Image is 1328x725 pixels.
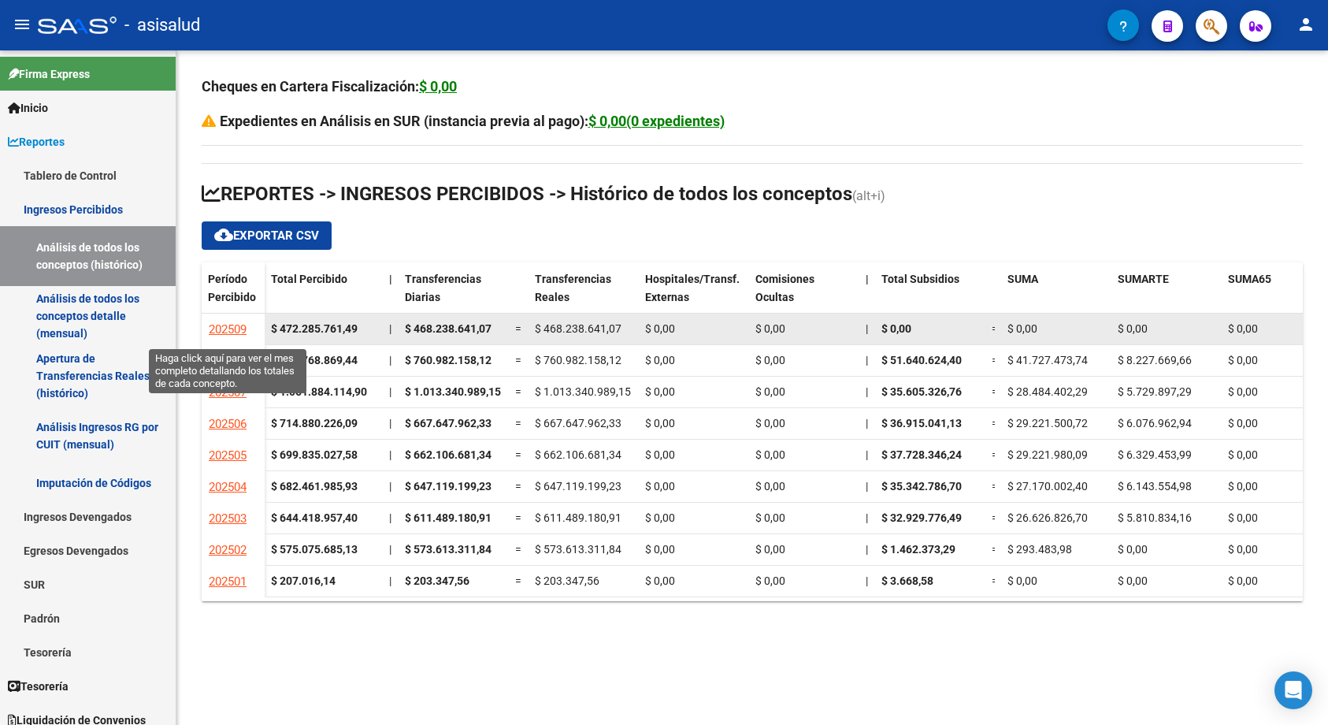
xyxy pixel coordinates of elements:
span: $ 0,00 [645,354,675,366]
span: $ 0,00 [645,417,675,429]
span: Exportar CSV [214,229,319,243]
span: | [389,354,391,366]
span: $ 647.119.199,23 [535,480,621,493]
span: | [866,448,868,461]
span: $ 0,00 [1228,448,1258,461]
span: $ 8.227.669,66 [1118,354,1192,366]
span: $ 0,00 [1118,574,1148,587]
span: $ 5.729.897,29 [1118,385,1192,398]
span: $ 573.613.311,84 [405,543,492,556]
strong: $ 644.418.957,40 [271,511,358,524]
span: $ 6.329.453,99 [1118,448,1192,461]
datatable-header-cell: Hospitales/Transf. Externas [639,262,749,329]
strong: $ 699.835.027,58 [271,448,358,461]
span: Reportes [8,133,65,151]
span: $ 35.605.326,76 [881,385,962,398]
span: | [866,322,868,335]
span: $ 611.489.180,91 [405,511,492,524]
span: $ 662.106.681,34 [405,448,492,461]
div: Open Intercom Messenger [1274,671,1312,709]
div: $ 0,00 [419,76,457,98]
span: 202502 [209,543,247,557]
span: $ 0,00 [1228,511,1258,524]
span: Total Percibido [271,273,347,285]
span: $ 5.810.834,16 [1118,511,1192,524]
strong: Cheques en Cartera Fiscalización: [202,78,457,95]
datatable-header-cell: Comisiones Ocultas [749,262,859,329]
mat-icon: menu [13,15,32,34]
button: Exportar CSV [202,221,332,250]
span: $ 760.982.158,12 [405,354,492,366]
span: $ 760.982.158,12 [535,354,621,366]
span: $ 41.727.473,74 [1007,354,1088,366]
datatable-header-cell: SUMARTE [1111,262,1222,329]
span: $ 0,00 [1228,480,1258,493]
span: = [515,574,521,587]
span: $ 0,00 [1228,574,1258,587]
span: | [866,480,868,493]
span: | [389,574,391,587]
span: $ 0,00 [1007,322,1037,335]
span: | [866,273,869,285]
span: (alt+i) [852,188,885,203]
span: 202509 [209,322,247,336]
span: = [515,354,521,366]
span: $ 35.342.786,70 [881,480,962,493]
span: Período Percibido [208,273,256,303]
span: Transferencias Diarias [405,273,481,303]
span: $ 0,00 [645,511,675,524]
span: 202501 [209,574,247,589]
datatable-header-cell: Total Percibido [265,262,383,329]
span: $ 667.647.962,33 [405,417,492,429]
span: SUMA65 [1228,273,1271,285]
span: $ 3.668,58 [881,574,933,587]
strong: $ 472.285.761,49 [271,322,358,335]
span: $ 0,00 [1228,543,1258,556]
span: | [389,480,391,493]
mat-icon: cloud_download [214,225,233,244]
span: | [389,273,392,285]
span: $ 0,00 [645,385,675,398]
span: $ 0,00 [645,322,675,335]
span: $ 0,00 [1228,322,1258,335]
span: $ 32.929.776,49 [881,511,962,524]
span: Hospitales/Transf. Externas [645,273,740,303]
span: $ 0,00 [755,448,785,461]
span: = [992,480,998,493]
span: | [389,448,391,461]
span: | [389,322,391,335]
span: $ 0,00 [881,322,911,335]
span: $ 36.915.041,13 [881,417,962,429]
datatable-header-cell: Total Subsidios [875,262,985,329]
span: = [515,480,521,493]
span: | [866,385,868,398]
span: $ 51.640.624,40 [881,354,962,366]
span: | [389,385,391,398]
span: REPORTES -> INGRESOS PERCIBIDOS -> Histórico de todos los conceptos [202,183,852,205]
span: $ 0,00 [755,511,785,524]
strong: $ 682.461.985,93 [271,480,358,493]
span: = [515,448,521,461]
strong: Expedientes en Análisis en SUR (instancia previa al pago): [220,113,725,129]
span: $ 0,00 [1118,322,1148,335]
span: $ 0,00 [1228,354,1258,366]
span: = [515,322,521,335]
span: $ 573.613.311,84 [535,543,621,556]
span: $ 27.170.002,40 [1007,480,1088,493]
span: | [866,511,868,524]
span: $ 1.013.340.989,15 [405,385,501,398]
span: $ 29.221.500,72 [1007,417,1088,429]
datatable-header-cell: | [383,262,399,329]
span: = [515,385,521,398]
span: | [866,574,868,587]
span: Comisiones Ocultas [755,273,814,303]
span: $ 0,00 [755,543,785,556]
span: $ 1.462.373,29 [881,543,955,556]
strong: $ 575.075.685,13 [271,543,358,556]
span: $ 0,00 [645,480,675,493]
span: | [866,543,868,556]
strong: $ 207.016,14 [271,574,336,587]
span: 202505 [209,448,247,463]
span: = [992,354,998,366]
span: $ 0,00 [755,480,785,493]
